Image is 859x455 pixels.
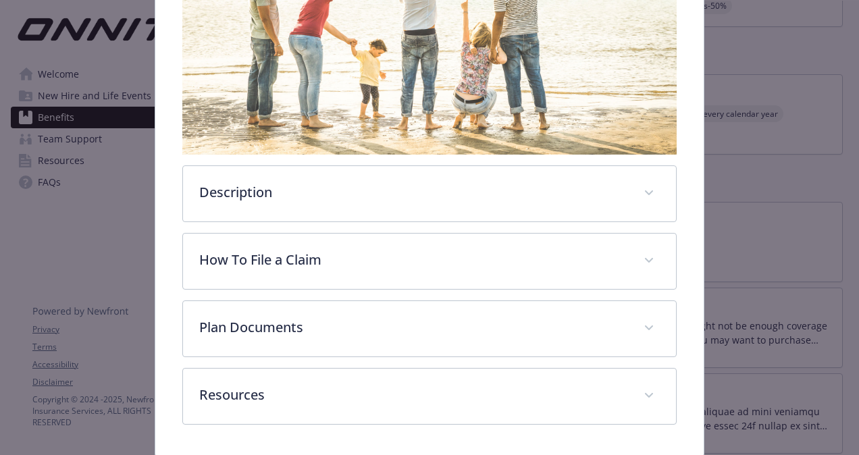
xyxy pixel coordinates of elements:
div: How To File a Claim [183,234,676,289]
p: Resources [199,385,627,405]
p: How To File a Claim [199,250,627,270]
p: Description [199,182,627,203]
div: Description [183,166,676,221]
p: Plan Documents [199,317,627,338]
div: Resources [183,369,676,424]
div: Plan Documents [183,301,676,356]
